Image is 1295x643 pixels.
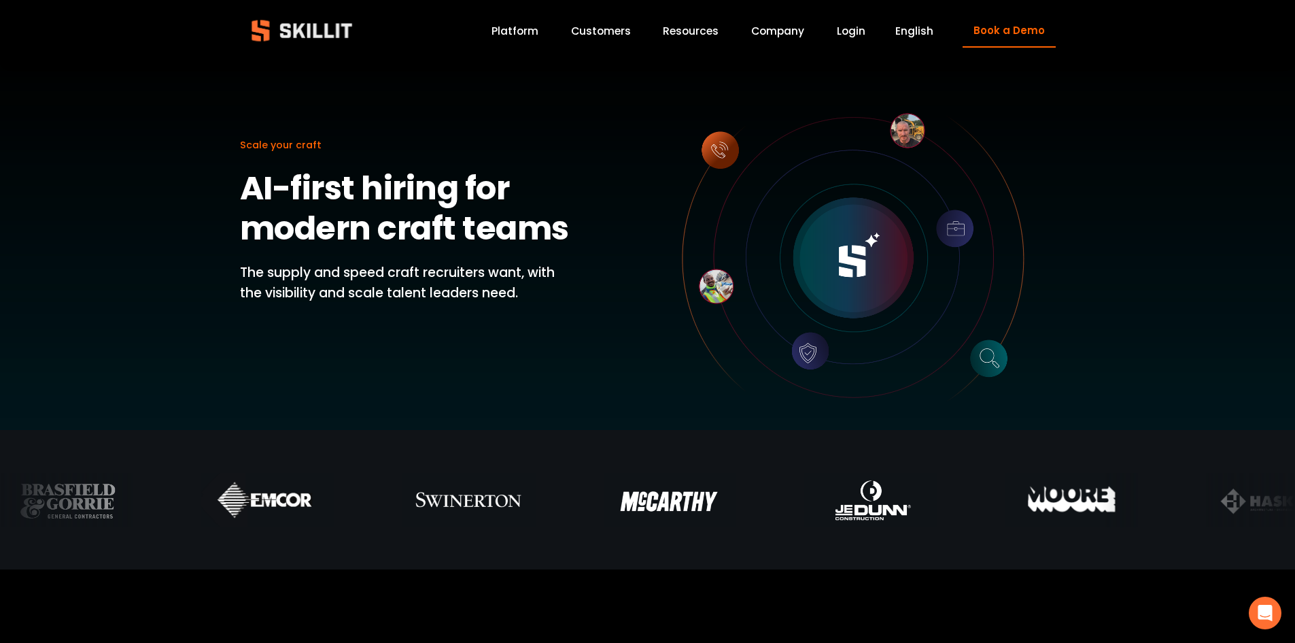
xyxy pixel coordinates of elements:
a: folder dropdown [663,22,719,40]
div: language picker [895,22,933,40]
img: Skillit [240,10,364,51]
a: Platform [491,22,538,40]
p: The supply and speed craft recruiters want, with the visibility and scale talent leaders need. [240,263,576,304]
a: Login [837,22,865,40]
span: Scale your craft [240,138,322,152]
a: Company [751,22,804,40]
strong: AI-first hiring for modern craft teams [240,165,569,251]
a: Customers [571,22,631,40]
span: Resources [663,23,719,39]
a: Book a Demo [963,14,1055,48]
div: Open Intercom Messenger [1249,597,1281,629]
span: English [895,23,933,39]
